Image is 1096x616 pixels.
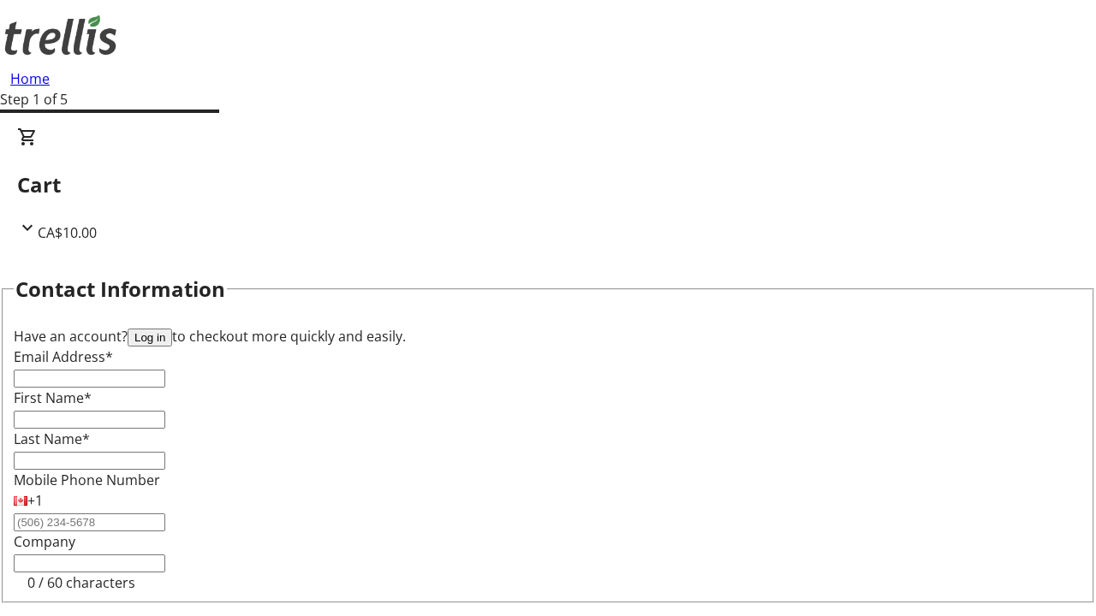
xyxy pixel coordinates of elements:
h2: Cart [17,169,1079,200]
label: Mobile Phone Number [14,471,160,489]
input: (506) 234-5678 [14,513,165,531]
div: CartCA$10.00 [17,127,1079,243]
span: CA$10.00 [38,223,97,242]
label: First Name* [14,388,92,407]
button: Log in [128,329,172,346]
label: Last Name* [14,429,90,448]
tr-character-limit: 0 / 60 characters [27,573,135,592]
div: Have an account? to checkout more quickly and easily. [14,326,1082,346]
h2: Contact Information [15,274,225,305]
label: Company [14,532,75,551]
label: Email Address* [14,347,113,366]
